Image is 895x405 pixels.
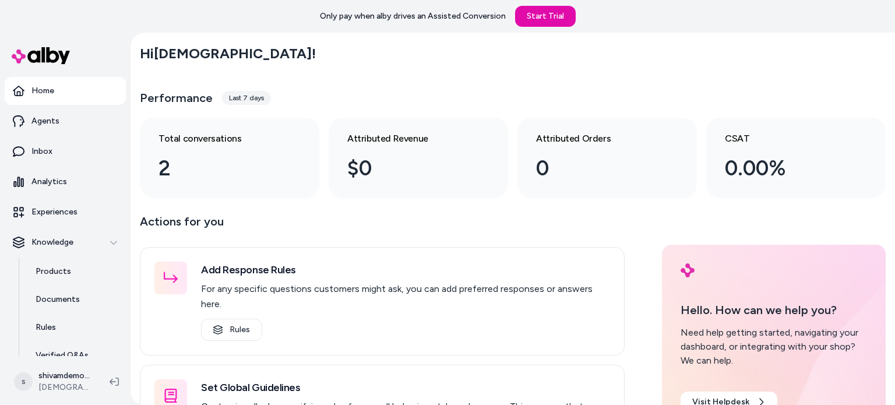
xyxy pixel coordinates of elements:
p: For any specific questions customers might ask, you can add preferred responses or answers here. [201,281,610,312]
h3: Attributed Orders [536,132,660,146]
p: Documents [36,294,80,305]
div: Last 7 days [222,91,271,105]
p: Experiences [31,206,77,218]
p: Actions for you [140,212,625,240]
p: Only pay when alby drives an Assisted Conversion [320,10,506,22]
button: Knowledge [5,228,126,256]
h3: Add Response Rules [201,262,610,278]
a: Attributed Orders 0 [517,118,697,198]
h3: CSAT [725,132,848,146]
span: [DEMOGRAPHIC_DATA] [38,382,91,393]
a: Inbox [5,138,126,165]
p: Hello. How can we help you? [681,301,867,319]
a: Rules [201,319,262,341]
p: Knowledge [31,237,73,248]
a: Home [5,77,126,105]
div: Need help getting started, navigating your dashboard, or integrating with your shop? We can help. [681,326,867,368]
a: CSAT 0.00% [706,118,886,198]
img: alby Logo [12,47,70,64]
p: Rules [36,322,56,333]
a: Products [24,258,126,286]
a: Start Trial [515,6,576,27]
a: Documents [24,286,126,314]
span: s [14,372,33,391]
button: sshivamdemo Shopify[DEMOGRAPHIC_DATA] [7,363,100,400]
p: Agents [31,115,59,127]
h3: Total conversations [158,132,282,146]
img: alby Logo [681,263,695,277]
p: Home [31,85,54,97]
a: Rules [24,314,126,341]
a: Experiences [5,198,126,226]
p: Verified Q&As [36,350,89,361]
h3: Set Global Guidelines [201,379,610,396]
div: 0.00% [725,153,848,184]
div: 0 [536,153,660,184]
div: $0 [347,153,471,184]
a: Total conversations 2 [140,118,319,198]
a: Attributed Revenue $0 [329,118,508,198]
p: Products [36,266,71,277]
h3: Performance [140,90,213,106]
a: Verified Q&As [24,341,126,369]
p: Inbox [31,146,52,157]
a: Analytics [5,168,126,196]
h3: Attributed Revenue [347,132,471,146]
a: Agents [5,107,126,135]
p: shivamdemo Shopify [38,370,91,382]
p: Analytics [31,176,67,188]
h2: Hi [DEMOGRAPHIC_DATA] ! [140,45,316,62]
div: 2 [158,153,282,184]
